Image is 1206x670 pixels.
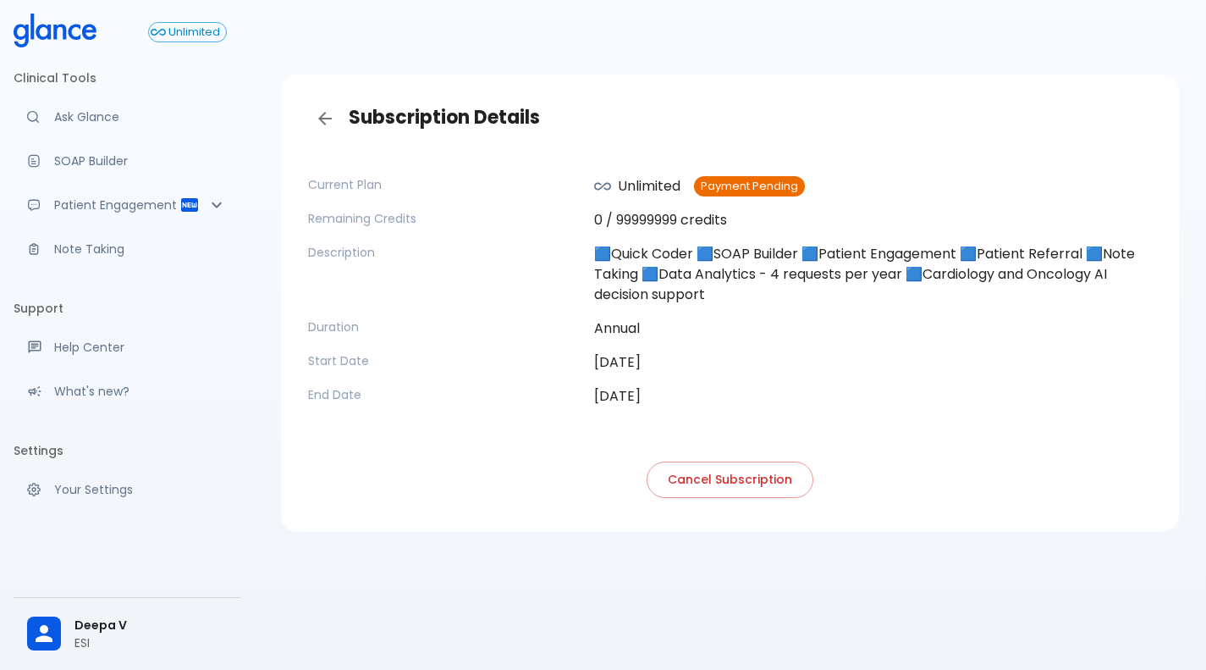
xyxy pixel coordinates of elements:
a: Click to view or change your subscription [148,22,240,42]
p: Description [308,244,581,261]
li: Clinical Tools [14,58,240,98]
a: Manage your settings [14,471,240,508]
p: Patient Engagement [54,197,179,213]
p: Help Center [54,339,227,356]
p: Annual [594,318,1152,339]
p: Note Taking [54,241,227,257]
a: Back [308,102,342,136]
p: What's new? [54,383,227,400]
p: Start Date [308,352,581,369]
a: Advanced note-taking [14,230,240,268]
p: 0 / 99999999 credits [594,210,1152,230]
p: SOAP Builder [54,152,227,169]
span: Deepa V [74,617,227,634]
span: Unlimited [162,26,226,39]
p: Your Settings [54,481,227,498]
p: Current Plan [308,176,581,193]
p: ESI [74,634,227,651]
p: Remaining Credits [308,210,581,227]
a: Docugen: Compose a clinical documentation in seconds [14,142,240,180]
p: Ask Glance [54,108,227,125]
time: [DATE] [594,386,641,406]
li: Support [14,288,240,329]
p: Unlimited [594,176,680,197]
h3: Subscription Details [308,102,1152,136]
time: [DATE] [594,352,641,372]
p: 🟦Quick Coder 🟦SOAP Builder 🟦Patient Engagement 🟦Patient Referral 🟦Note Taking 🟦Data Analytics - 4... [594,244,1152,305]
li: Settings [14,430,240,471]
p: End Date [308,386,581,403]
div: Recent updates and feature releases [14,373,240,410]
a: Moramiz: Find ICD10AM codes instantly [14,98,240,136]
div: Patient Reports & Referrals [14,186,240,224]
a: Get help from our support team [14,329,240,366]
button: Unlimited [148,22,227,42]
p: Duration [308,318,581,335]
div: Deepa VESI [14,605,240,663]
span: Payment Pending [694,180,805,193]
button: Cancel Subscription [647,462,813,498]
